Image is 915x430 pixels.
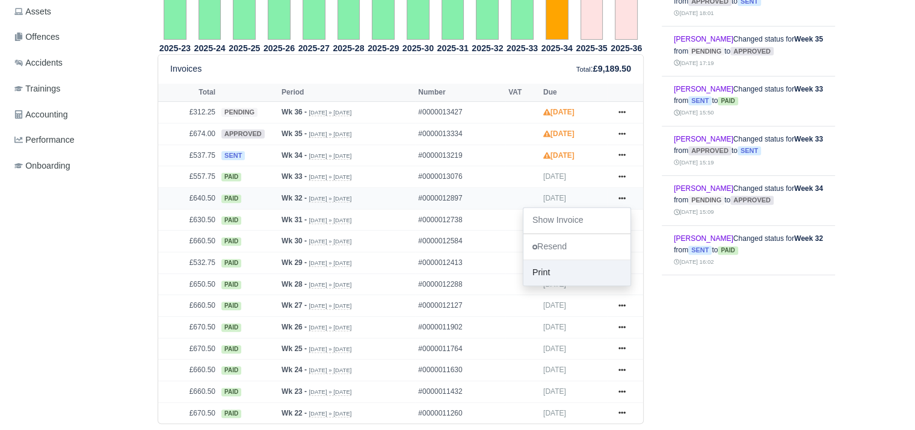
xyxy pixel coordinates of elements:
[730,196,774,205] span: approved
[794,35,823,43] strong: Week 35
[674,10,713,16] small: [DATE] 18:01
[415,209,505,231] td: #0000012738
[688,47,724,56] span: pending
[170,64,202,74] h6: Invoices
[221,237,241,246] span: paid
[262,40,297,55] th: 2025-26
[221,323,241,332] span: paid
[415,317,505,338] td: #0000011902
[730,47,774,56] span: approved
[415,166,505,188] td: #0000013076
[14,159,70,173] span: Onboarding
[674,184,733,193] a: [PERSON_NAME]
[540,40,575,55] th: 2025-34
[309,195,351,202] small: [DATE] » [DATE]
[282,108,307,116] strong: Wk 36 -
[505,40,540,55] th: 2025-33
[282,409,307,417] strong: Wk 22 -
[221,410,241,418] span: paid
[662,126,835,176] td: Changed status for from to
[221,259,241,267] span: paid
[688,246,712,255] span: sent
[738,146,761,155] span: sent
[543,194,566,202] span: [DATE]
[674,258,713,265] small: [DATE] 16:02
[309,388,351,396] small: [DATE] » [DATE]
[415,84,505,102] th: Number
[282,280,307,288] strong: Wk 28 -
[221,388,241,396] span: paid
[543,409,566,417] span: [DATE]
[158,338,218,360] td: £670.50
[662,275,835,325] td: Changed status for from to
[282,194,307,202] strong: Wk 32 -
[282,172,307,181] strong: Wk 33 -
[282,237,307,245] strong: Wk 30 -
[10,103,143,126] a: Accounting
[674,85,733,93] a: [PERSON_NAME]
[415,360,505,381] td: #0000011630
[674,35,733,43] a: [PERSON_NAME]
[855,372,915,430] div: Chat Widget
[158,360,218,381] td: £660.50
[309,109,351,116] small: [DATE] » [DATE]
[158,252,218,274] td: £532.75
[540,84,607,102] th: Due
[193,40,227,55] th: 2025-24
[662,225,835,275] td: Changed status for from to
[282,344,307,353] strong: Wk 25 -
[688,196,724,205] span: pending
[158,402,218,423] td: £670.50
[158,123,218,145] td: £674.00
[543,129,575,138] strong: [DATE]
[221,302,241,310] span: paid
[718,97,738,105] span: paid
[282,216,307,224] strong: Wk 31 -
[10,25,143,49] a: Offences
[10,51,143,75] a: Accidents
[158,381,218,403] td: £660.50
[470,40,505,55] th: 2025-32
[523,234,630,260] a: Resend
[158,209,218,231] td: £630.50
[309,260,351,267] small: [DATE] » [DATE]
[14,82,60,96] span: Trainings
[158,317,218,338] td: £670.50
[309,281,351,288] small: [DATE] » [DATE]
[576,62,631,76] div: :
[523,260,630,285] a: Print
[674,135,733,143] a: [PERSON_NAME]
[158,166,218,188] td: £557.75
[575,40,609,55] th: 2025-35
[221,108,257,117] span: pending
[282,151,307,160] strong: Wk 34 -
[662,176,835,226] td: Changed status for from to
[794,184,823,193] strong: Week 34
[674,208,713,215] small: [DATE] 15:09
[14,5,51,19] span: Assets
[309,346,351,353] small: [DATE] » [DATE]
[282,387,307,396] strong: Wk 23 -
[543,172,566,181] span: [DATE]
[297,40,331,55] th: 2025-27
[366,40,401,55] th: 2025-29
[415,295,505,317] td: #0000012127
[309,302,351,310] small: [DATE] » [DATE]
[576,66,591,73] small: Total
[415,145,505,166] td: #0000013219
[415,338,505,360] td: #0000011764
[309,238,351,245] small: [DATE] » [DATE]
[794,234,823,243] strong: Week 32
[221,216,241,225] span: paid
[688,146,732,155] span: approved
[662,76,835,126] td: Changed status for from to
[221,173,241,181] span: paid
[543,280,566,288] span: [DATE]
[279,84,415,102] th: Period
[543,301,566,310] span: [DATE]
[718,246,738,255] span: paid
[415,381,505,403] td: #0000011432
[158,231,218,252] td: £660.50
[158,84,218,102] th: Total
[309,131,351,138] small: [DATE] » [DATE]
